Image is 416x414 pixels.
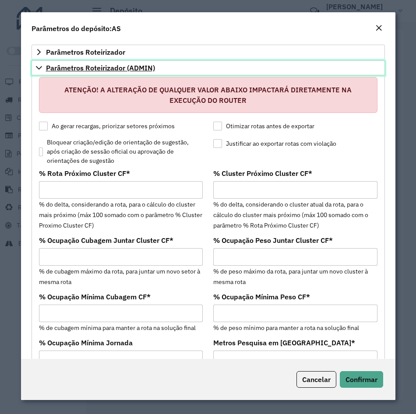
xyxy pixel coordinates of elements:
[373,23,385,34] button: Close
[39,122,175,131] label: Ao gerar recargas, priorizar setores próximos
[39,267,200,286] small: % de cubagem máximo da rota, para juntar um novo setor à mesma rota
[213,324,359,332] small: % de peso mínimo para manter a rota na solução final
[32,45,385,60] a: Parâmetros Roteirizador
[345,375,377,384] span: Confirmar
[39,291,151,302] label: % Ocupação Mínima Cubagem CF
[375,25,382,32] em: Fechar
[213,235,333,246] label: % Ocupação Peso Juntar Cluster CF
[213,122,314,131] label: Otimizar rotas antes de exportar
[39,77,377,113] label: ATENÇÃO! A ALTERAÇÃO DE QUALQUER VALOR ABAIXO IMPACTARÁ DIRETAMENTE NA EXECUÇÃO DO ROUTER
[213,291,310,302] label: % Ocupação Mínima Peso CF
[39,337,133,348] label: % Ocupação Mínima Jornada
[46,64,155,71] span: Parâmetros Roteirizador (ADMIN)
[213,267,368,286] small: % de peso máximo da rota, para juntar um novo cluster à mesma rota
[32,60,385,75] a: Parâmetros Roteirizador (ADMIN)
[39,235,173,246] label: % Ocupação Cubagem Juntar Cluster CF
[213,200,368,229] small: % do delta, considerando o cluster atual da rota, para o cálculo do cluster mais próximo (máx 100...
[39,324,196,332] small: % de cubagem mínima para manter a rota na solução final
[213,337,355,348] label: Metros Pesquisa em [GEOGRAPHIC_DATA]
[39,138,203,165] label: Bloquear criação/edição de orientação de sugestão, após criação de sessão oficial ou aprovação de...
[340,371,383,388] button: Confirmar
[32,23,121,34] h4: Parâmetros do depósito:AS
[213,139,336,148] label: Justificar ao exportar rotas com violação
[39,168,130,179] label: % Rota Próximo Cluster CF
[213,168,312,179] label: % Cluster Próximo Cluster CF
[302,375,331,384] span: Cancelar
[39,200,202,229] small: % do delta, considerando a rota, para o cálculo do cluster mais próximo (máx 100 somado com o par...
[46,49,125,56] span: Parâmetros Roteirizador
[296,371,336,388] button: Cancelar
